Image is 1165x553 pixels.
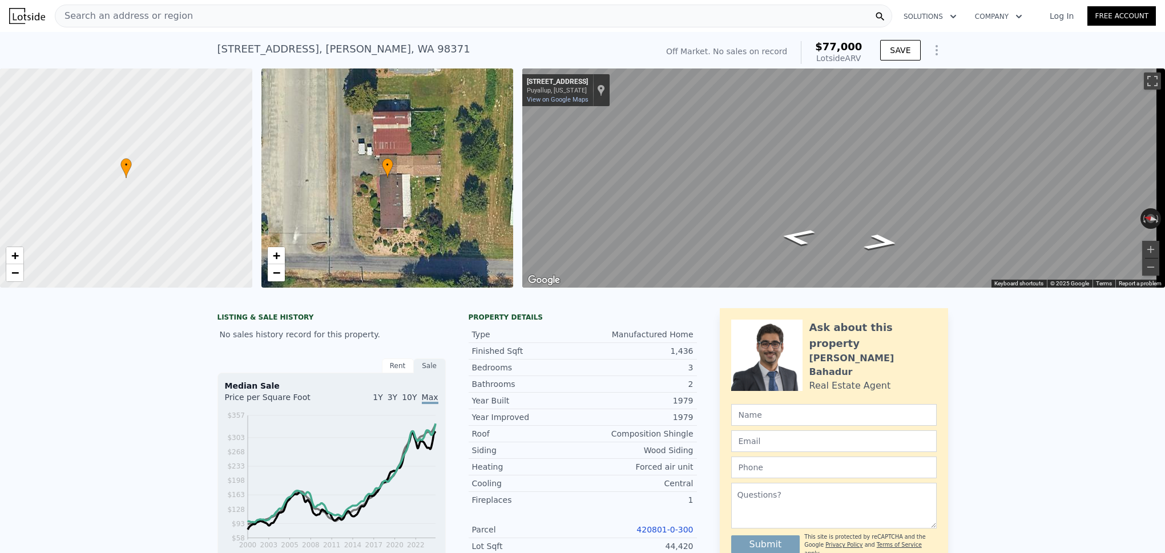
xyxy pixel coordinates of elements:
[815,53,862,64] div: Lotside ARV
[525,273,563,288] img: Google
[386,541,404,549] tspan: 2020
[583,345,694,357] div: 1,436
[232,520,245,528] tspan: $93
[472,345,583,357] div: Finished Sqft
[382,358,414,373] div: Rent
[120,160,132,170] span: •
[344,541,361,549] tspan: 2014
[809,352,937,379] div: [PERSON_NAME] Bahadur
[849,230,913,255] path: Go South, 58th Ave E
[227,506,245,514] tspan: $128
[472,494,583,506] div: Fireplaces
[472,461,583,473] div: Heating
[227,434,245,442] tspan: $303
[227,491,245,499] tspan: $163
[1050,280,1089,286] span: © 2025 Google
[260,541,277,549] tspan: 2003
[217,313,446,324] div: LISTING & SALE HISTORY
[227,411,245,419] tspan: $357
[472,540,583,552] div: Lot Sqft
[472,478,583,489] div: Cooling
[227,462,245,470] tspan: $233
[525,273,563,288] a: Open this area in Google Maps (opens a new window)
[407,541,425,549] tspan: 2022
[472,378,583,390] div: Bathrooms
[225,380,438,391] div: Median Sale
[994,280,1043,288] button: Keyboard shortcuts
[583,378,694,390] div: 2
[636,525,693,534] a: 420801-0-300
[765,224,830,249] path: Go North, 58th Ave E
[1144,72,1161,90] button: Toggle fullscreen view
[402,393,417,402] span: 10Y
[527,96,588,103] a: View on Google Maps
[583,329,694,340] div: Manufactured Home
[382,158,393,178] div: •
[527,78,588,87] div: [STREET_ADDRESS]
[323,541,340,549] tspan: 2011
[239,541,256,549] tspan: 2000
[120,158,132,178] div: •
[894,6,966,27] button: Solutions
[1087,6,1156,26] a: Free Account
[1036,10,1087,22] a: Log In
[472,329,583,340] div: Type
[472,395,583,406] div: Year Built
[583,445,694,456] div: Wood Siding
[469,313,697,322] div: Property details
[583,494,694,506] div: 1
[1140,212,1162,225] button: Reset the view
[217,41,470,57] div: [STREET_ADDRESS] , [PERSON_NAME] , WA 98371
[1119,280,1162,286] a: Report a problem
[522,68,1165,288] div: Map
[966,6,1031,27] button: Company
[877,542,922,548] a: Terms of Service
[666,46,787,57] div: Off Market. No sales on record
[11,248,19,263] span: +
[583,395,694,406] div: 1979
[272,248,280,263] span: +
[268,264,285,281] a: Zoom out
[6,264,23,281] a: Zoom out
[815,41,862,53] span: $77,000
[583,428,694,439] div: Composition Shingle
[825,542,862,548] a: Privacy Policy
[232,534,245,542] tspan: $58
[731,457,937,478] input: Phone
[472,362,583,373] div: Bedrooms
[9,8,45,24] img: Lotside
[302,541,320,549] tspan: 2008
[422,393,438,404] span: Max
[227,448,245,456] tspan: $268
[472,428,583,439] div: Roof
[1142,241,1159,258] button: Zoom in
[527,87,588,94] div: Puyallup, [US_STATE]
[583,461,694,473] div: Forced air unit
[1155,208,1162,229] button: Rotate clockwise
[1096,280,1112,286] a: Terms (opens in new tab)
[731,430,937,452] input: Email
[414,358,446,373] div: Sale
[365,541,382,549] tspan: 2017
[55,9,193,23] span: Search an address or region
[388,393,397,402] span: 3Y
[731,404,937,426] input: Name
[373,393,382,402] span: 1Y
[268,247,285,264] a: Zoom in
[281,541,299,549] tspan: 2005
[272,265,280,280] span: −
[382,160,393,170] span: •
[11,265,19,280] span: −
[597,84,605,96] a: Show location on map
[472,524,583,535] div: Parcel
[225,391,332,410] div: Price per Square Foot
[472,411,583,423] div: Year Improved
[472,445,583,456] div: Siding
[583,540,694,552] div: 44,420
[583,411,694,423] div: 1979
[227,477,245,485] tspan: $198
[1142,259,1159,276] button: Zoom out
[217,324,446,345] div: No sales history record for this property.
[880,40,920,60] button: SAVE
[583,362,694,373] div: 3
